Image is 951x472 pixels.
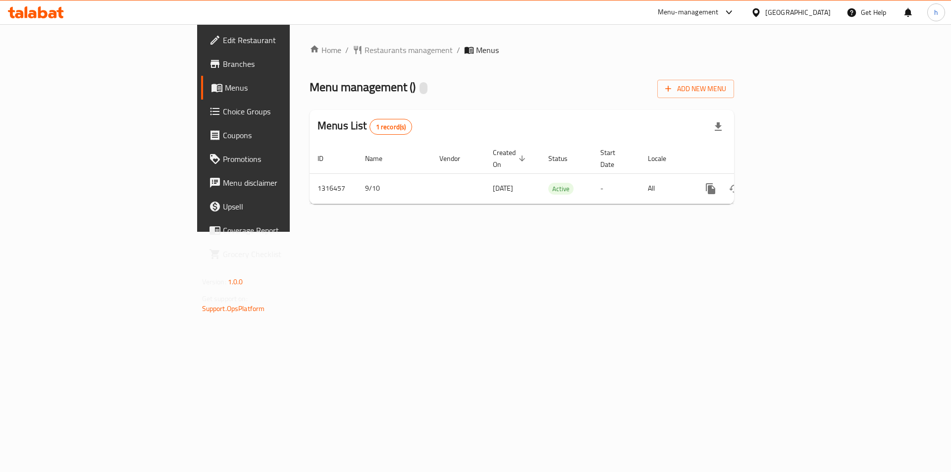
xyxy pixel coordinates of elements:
[225,82,348,94] span: Menus
[370,122,412,132] span: 1 record(s)
[223,177,348,189] span: Menu disclaimer
[476,44,499,56] span: Menus
[493,147,528,170] span: Created On
[223,105,348,117] span: Choice Groups
[223,129,348,141] span: Coupons
[600,147,628,170] span: Start Date
[317,118,412,135] h2: Menus List
[657,80,734,98] button: Add New Menu
[228,275,243,288] span: 1.0.0
[353,44,453,56] a: Restaurants management
[201,123,356,147] a: Coupons
[665,83,726,95] span: Add New Menu
[723,177,746,201] button: Change Status
[658,6,719,18] div: Menu-management
[223,248,348,260] span: Grocery Checklist
[365,44,453,56] span: Restaurants management
[201,147,356,171] a: Promotions
[548,153,581,164] span: Status
[457,44,460,56] li: /
[548,183,574,195] span: Active
[201,218,356,242] a: Coverage Report
[201,195,356,218] a: Upsell
[699,177,723,201] button: more
[357,173,431,204] td: 9/10
[706,115,730,139] div: Export file
[202,275,226,288] span: Version:
[223,34,348,46] span: Edit Restaurant
[640,173,691,204] td: All
[202,292,248,305] span: Get support on:
[201,76,356,100] a: Menus
[201,100,356,123] a: Choice Groups
[370,119,413,135] div: Total records count
[648,153,679,164] span: Locale
[201,242,356,266] a: Grocery Checklist
[317,153,336,164] span: ID
[493,182,513,195] span: [DATE]
[223,153,348,165] span: Promotions
[592,173,640,204] td: -
[691,144,802,174] th: Actions
[201,52,356,76] a: Branches
[201,171,356,195] a: Menu disclaimer
[439,153,473,164] span: Vendor
[365,153,395,164] span: Name
[223,201,348,212] span: Upsell
[765,7,831,18] div: [GEOGRAPHIC_DATA]
[223,224,348,236] span: Coverage Report
[934,7,938,18] span: h
[310,44,734,56] nav: breadcrumb
[310,76,416,98] span: Menu management ( )
[201,28,356,52] a: Edit Restaurant
[223,58,348,70] span: Branches
[310,144,802,204] table: enhanced table
[202,302,265,315] a: Support.OpsPlatform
